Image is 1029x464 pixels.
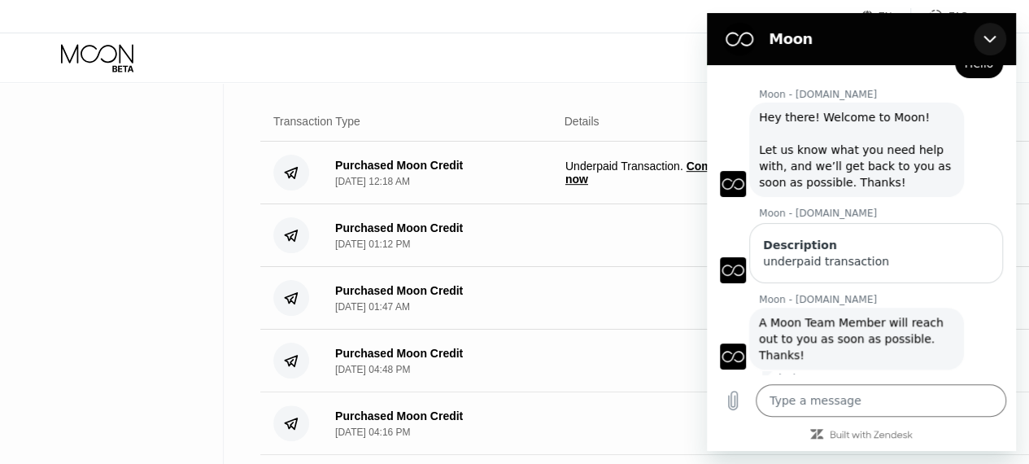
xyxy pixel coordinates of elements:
[273,115,360,128] div: Transaction Type
[335,221,463,234] div: Purchased Moon Credit
[948,11,968,22] div: FAQ
[707,13,1016,451] iframe: Messaging window
[861,8,911,24] div: EN
[335,427,410,438] div: [DATE] 04:16 PM
[335,176,410,187] div: [DATE] 12:18 AM
[565,160,791,186] span: Complete payment now
[335,347,463,360] div: Purchased Moon Credit
[335,409,463,422] div: Purchased Moon Credit
[565,160,796,186] span: Underpaid Transaction .
[335,284,463,297] div: Purchased Moon Credit
[911,8,968,24] div: FAQ
[879,11,892,22] div: EN
[335,364,410,375] div: [DATE] 04:48 PM
[335,301,410,313] div: [DATE] 01:47 AM
[565,115,600,128] div: Details
[335,159,463,172] div: Purchased Moon Credit
[335,239,410,250] div: [DATE] 01:12 PM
